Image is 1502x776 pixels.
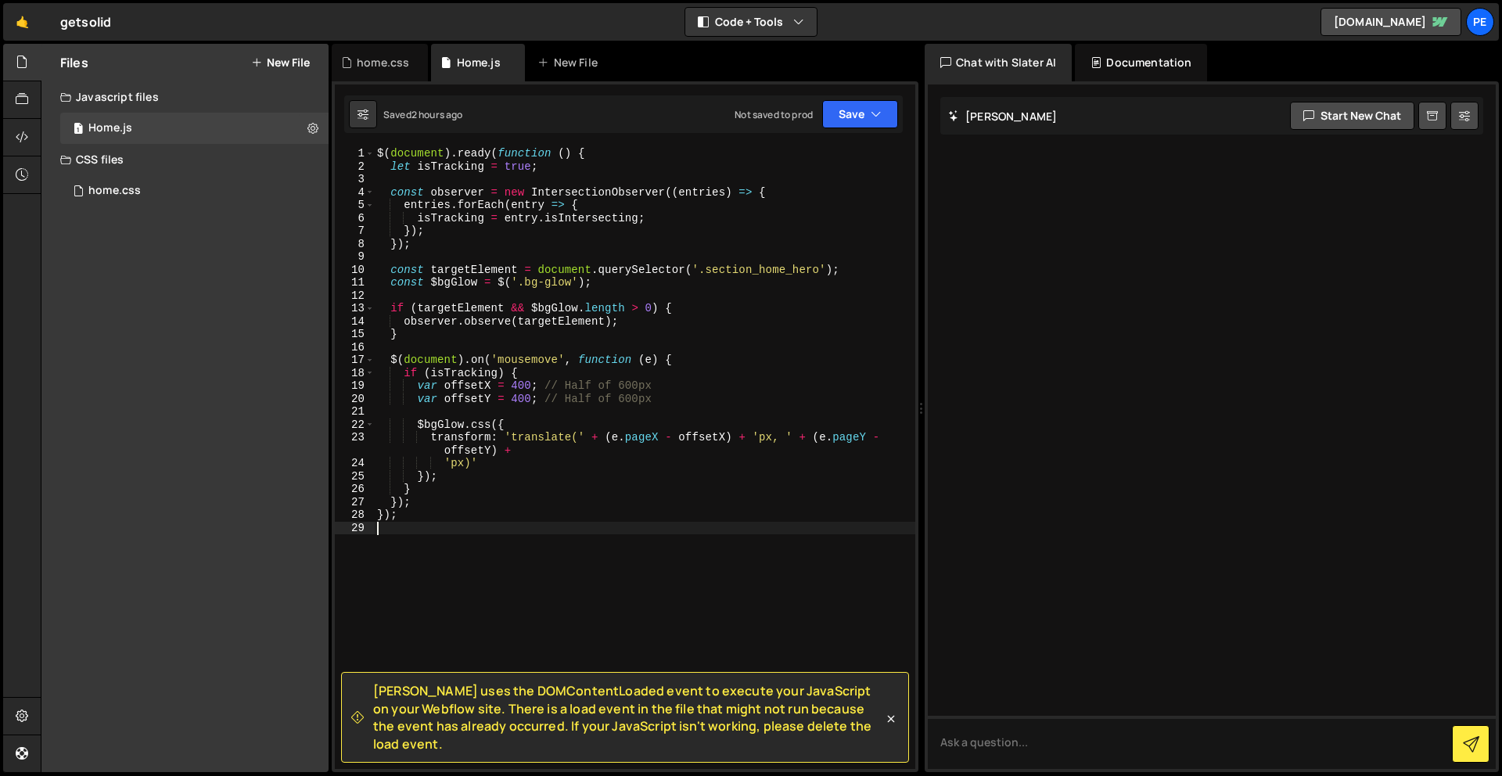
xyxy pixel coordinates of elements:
div: 17 [335,354,375,367]
div: 9 [335,250,375,264]
div: 20 [335,393,375,406]
div: New File [537,55,603,70]
div: 6 [335,212,375,225]
div: home.css [357,55,409,70]
div: Home.js [88,121,132,135]
h2: [PERSON_NAME] [948,109,1057,124]
button: Code + Tools [685,8,817,36]
a: [DOMAIN_NAME] [1321,8,1461,36]
h2: Files [60,54,88,71]
div: Documentation [1075,44,1207,81]
div: 27 [335,496,375,509]
div: 24 [335,457,375,470]
div: 3 [335,173,375,186]
div: 18 [335,367,375,380]
a: 🤙 [3,3,41,41]
div: 17385/48421.js [60,113,329,144]
div: 5 [335,199,375,212]
button: New File [251,56,310,69]
div: Home.js [457,55,501,70]
div: 10 [335,264,375,277]
span: [PERSON_NAME] uses the DOMContentLoaded event to execute your JavaScript on your Webflow site. Th... [373,682,883,753]
div: 19 [335,379,375,393]
div: home.css [88,184,141,198]
div: Saved [383,108,463,121]
div: 15 [335,328,375,341]
div: 7 [335,225,375,238]
div: 12 [335,289,375,303]
div: Chat with Slater AI [925,44,1072,81]
div: 25 [335,470,375,483]
div: CSS files [41,144,329,175]
div: getsolid [60,13,111,31]
div: 14 [335,315,375,329]
div: 28 [335,508,375,522]
div: 29 [335,522,375,535]
div: 26 [335,483,375,496]
div: Not saved to prod [735,108,813,121]
div: 1 [335,147,375,160]
div: 8 [335,238,375,251]
div: 16 [335,341,375,354]
div: 23 [335,431,375,457]
div: 2 hours ago [411,108,463,121]
div: 2 [335,160,375,174]
div: 22 [335,419,375,432]
div: 13 [335,302,375,315]
div: Javascript files [41,81,329,113]
button: Save [822,100,898,128]
button: Start new chat [1290,102,1414,130]
span: 1 [74,124,83,136]
div: 4 [335,186,375,199]
div: 17385/48423.css [60,175,329,207]
a: Pe [1466,8,1494,36]
div: 21 [335,405,375,419]
div: 11 [335,276,375,289]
